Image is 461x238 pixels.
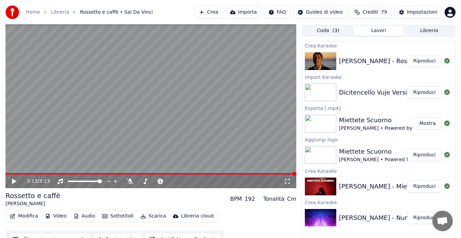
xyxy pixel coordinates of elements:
[407,55,442,67] button: Riproduci
[407,212,442,224] button: Riproduci
[287,195,296,203] div: Cm
[5,200,60,207] div: [PERSON_NAME]
[264,6,290,18] button: FAQ
[394,6,442,18] button: Impostazioni
[5,5,19,19] img: youka
[302,104,455,112] div: Esporta [.mp4]
[339,182,449,191] div: [PERSON_NAME] - Miettete Scuorno
[27,178,37,185] span: 3:13
[407,86,442,99] button: Riproduci
[181,213,214,220] div: Libreria cloud
[80,9,153,16] span: Rossetto e caffè • Sal Da Vinci
[293,6,347,18] button: Guides di video
[39,178,50,185] span: 3:13
[339,56,446,66] div: [PERSON_NAME] - Rossetto e caffè
[302,41,455,50] div: Crea Karaoke
[138,211,169,221] button: Scarica
[263,195,284,203] div: Tonalità
[381,9,387,16] span: 79
[302,73,455,81] div: Import Karaoke
[245,195,255,203] div: 192
[407,9,437,16] div: Impostazioni
[432,211,453,231] a: Aprire la chat
[42,211,69,221] button: Video
[350,6,392,18] button: Crediti79
[27,178,43,185] div: /
[302,198,455,206] div: Crea Karaoke
[302,167,455,175] div: Crea Karaoke
[404,26,455,36] button: Libreria
[7,211,41,221] button: Modifica
[26,9,40,16] a: Home
[5,191,60,200] div: Rossetto e caffè
[407,180,442,193] button: Riproduci
[99,211,136,221] button: Sottotitoli
[226,6,261,18] button: Importa
[194,6,222,18] button: Crea
[302,135,455,143] div: Aggiungi logo
[363,9,378,16] span: Crediti
[353,26,404,36] button: Lavori
[413,117,442,130] button: Mostra
[26,9,153,16] nav: breadcrumb
[71,211,98,221] button: Audio
[303,26,353,36] button: Coda
[230,195,242,203] div: BPM
[51,9,69,16] a: Libreria
[333,27,339,34] span: ( 3 )
[407,149,442,161] button: Riproduci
